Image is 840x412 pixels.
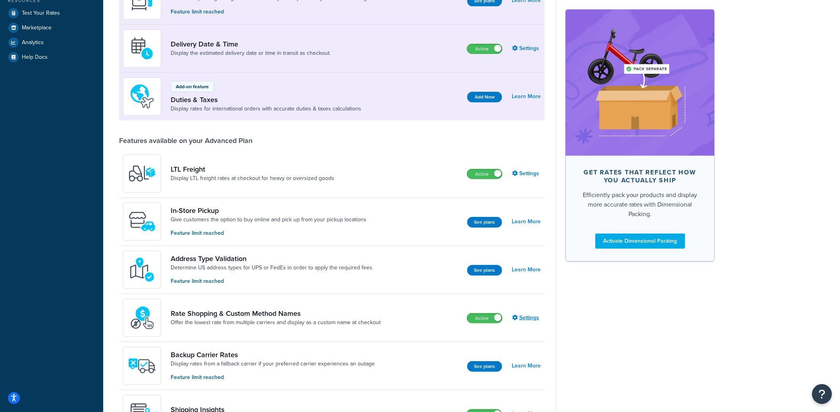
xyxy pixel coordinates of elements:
[128,160,156,188] img: y79ZsPf0fXUFUhFXDzUgf+ktZg5F2+ohG75+v3d2s1D9TjoU8PiyCIluIjV41seZevKCRuEjTPPOKHJsQcmKCXGdfprl3L4q7...
[128,352,156,380] img: icon-duo-feat-backup-carrier-4420b188.png
[128,83,156,110] img: icon-duo-feat-landed-cost-7136b061.png
[128,35,156,62] img: gfkeb5ejjkALwAAAABJRU5ErkJggg==
[6,35,97,50] a: Analytics
[512,43,541,54] a: Settings
[171,95,361,104] a: Duties & Taxes
[171,254,372,263] a: Address Type Validation
[128,304,156,332] img: icon-duo-feat-rate-shopping-ecdd8bed.png
[595,234,685,249] a: Activate Dimensional Packing
[578,21,703,144] img: feature-image-dim-d40ad3071a2b3c8e08177464837368e35600d3c5e73b18a22c1e4bb210dc32ac.png
[171,8,372,16] p: Feature limit reached
[467,44,502,54] label: Active
[512,312,541,323] a: Settings
[171,360,375,368] a: Display rates from a fallback carrier if your preferred carrier experiences an outage
[467,265,502,276] button: See plans
[119,136,252,145] div: Features available on your Advanced Plan
[512,264,541,275] a: Learn More
[171,350,375,359] a: Backup Carrier Rates
[512,216,541,227] a: Learn More
[128,256,156,284] img: kIG8fy0lQAAAABJRU5ErkJggg==
[171,229,366,238] p: Feature limit reached
[171,319,381,327] a: Offer the lowest rate from multiple carriers and display as a custom name at checkout
[578,190,702,219] div: Efficiently pack your products and display more accurate rates with Dimensional Packing.
[512,360,541,371] a: Learn More
[171,264,372,272] a: Determine US address types for UPS or FedEx in order to apply the required fees
[512,168,541,179] a: Settings
[171,309,381,318] a: Rate Shopping & Custom Method Names
[128,208,156,236] img: wfgcfpwTIucLEAAAAASUVORK5CYII=
[467,361,502,372] button: See plans
[467,217,502,228] button: See plans
[171,40,331,48] a: Delivery Date & Time
[512,91,541,102] a: Learn More
[171,373,375,382] p: Feature limit reached
[578,168,702,184] div: Get rates that reflect how you actually ship
[467,92,502,103] button: Add Now
[22,10,60,17] span: Test Your Rates
[22,54,48,61] span: Help Docs
[6,6,97,20] a: Test Your Rates
[22,39,44,46] span: Analytics
[6,21,97,35] a: Marketplace
[176,83,209,90] p: Add-on feature
[171,216,366,224] a: Give customers the option to buy online and pick up from your pickup locations
[22,25,52,31] span: Marketplace
[171,277,372,286] p: Feature limit reached
[171,49,331,57] a: Display the estimated delivery date or time in transit as checkout.
[812,384,832,404] button: Open Resource Center
[6,50,97,64] a: Help Docs
[171,105,361,113] a: Display rates for international orders with accurate duties & taxes calculations
[467,313,502,323] label: Active
[467,169,502,179] label: Active
[171,174,334,182] a: Display LTL freight rates at checkout for heavy or oversized goods
[171,165,334,174] a: LTL Freight
[171,206,366,215] a: In-Store Pickup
